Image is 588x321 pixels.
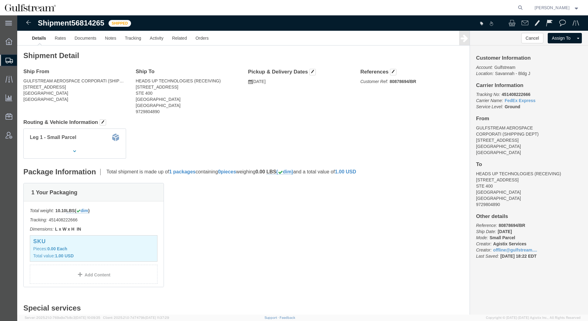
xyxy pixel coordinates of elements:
span: Client: 2025.21.0-7d7479b [103,316,169,319]
iframe: FS Legacy Container [17,15,588,315]
span: [DATE] 10:09:35 [75,316,100,319]
button: [PERSON_NAME] [534,4,580,11]
span: Kimberly Printup [534,4,570,11]
a: Support [264,316,280,319]
span: [DATE] 11:37:29 [145,316,169,319]
span: Copyright © [DATE]-[DATE] Agistix Inc., All Rights Reserved [486,315,581,320]
span: Server: 2025.21.0-769a9a7b8c3 [25,316,100,319]
img: logo [4,3,56,12]
a: Feedback [280,316,295,319]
